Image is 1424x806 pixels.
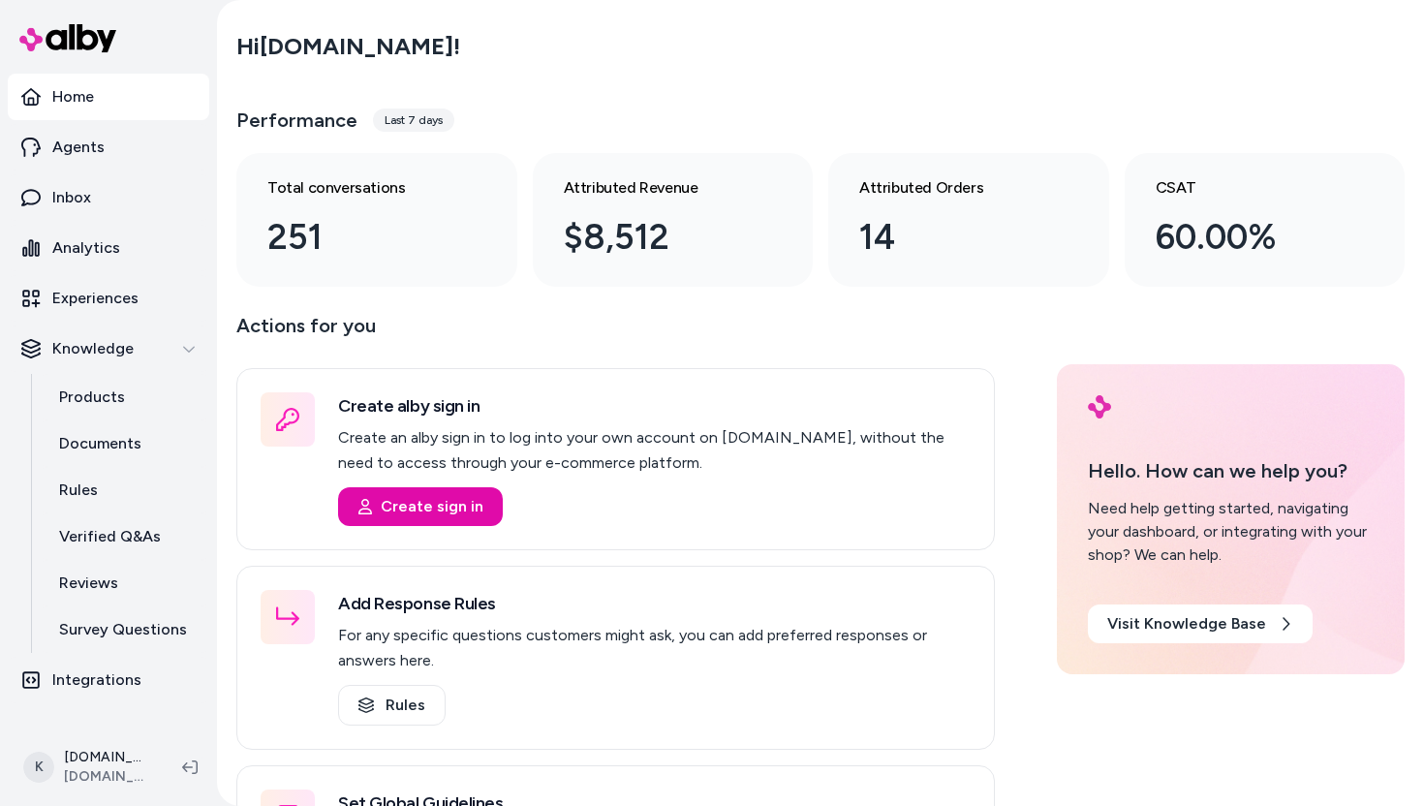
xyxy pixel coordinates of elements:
[338,685,446,726] a: Rules
[8,325,209,372] button: Knowledge
[236,32,460,61] h2: Hi [DOMAIN_NAME] !
[373,108,454,132] div: Last 7 days
[236,153,517,287] a: Total conversations 251
[1156,211,1344,263] div: 60.00%
[8,657,209,703] a: Integrations
[64,748,151,767] p: [DOMAIN_NAME] Shopify
[859,211,1047,263] div: 14
[8,124,209,170] a: Agents
[52,287,139,310] p: Experiences
[64,767,151,787] span: [DOMAIN_NAME]
[40,467,209,513] a: Rules
[23,752,54,783] span: K
[52,337,134,360] p: Knowledge
[338,392,971,419] h3: Create alby sign in
[533,153,814,287] a: Attributed Revenue $8,512
[1088,604,1313,643] a: Visit Knowledge Base
[59,432,141,455] p: Documents
[564,211,752,263] div: $8,512
[59,386,125,409] p: Products
[859,176,1047,200] h3: Attributed Orders
[19,24,116,52] img: alby Logo
[40,606,209,653] a: Survey Questions
[40,560,209,606] a: Reviews
[338,487,503,526] button: Create sign in
[1125,153,1406,287] a: CSAT 60.00%
[52,236,120,260] p: Analytics
[564,176,752,200] h3: Attributed Revenue
[52,85,94,108] p: Home
[12,736,167,798] button: K[DOMAIN_NAME] Shopify[DOMAIN_NAME]
[40,374,209,420] a: Products
[267,176,455,200] h3: Total conversations
[236,310,995,356] p: Actions for you
[8,174,209,221] a: Inbox
[59,525,161,548] p: Verified Q&As
[1088,395,1111,418] img: alby Logo
[1088,497,1374,567] div: Need help getting started, navigating your dashboard, or integrating with your shop? We can help.
[8,74,209,120] a: Home
[338,590,971,617] h3: Add Response Rules
[338,425,971,476] p: Create an alby sign in to log into your own account on [DOMAIN_NAME], without the need to access ...
[8,275,209,322] a: Experiences
[40,513,209,560] a: Verified Q&As
[59,479,98,502] p: Rules
[40,420,209,467] a: Documents
[52,668,141,692] p: Integrations
[52,186,91,209] p: Inbox
[338,623,971,673] p: For any specific questions customers might ask, you can add preferred responses or answers here.
[59,618,187,641] p: Survey Questions
[1088,456,1374,485] p: Hello. How can we help you?
[267,211,455,263] div: 251
[236,107,357,134] h3: Performance
[828,153,1109,287] a: Attributed Orders 14
[8,225,209,271] a: Analytics
[59,572,118,595] p: Reviews
[52,136,105,159] p: Agents
[1156,176,1344,200] h3: CSAT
